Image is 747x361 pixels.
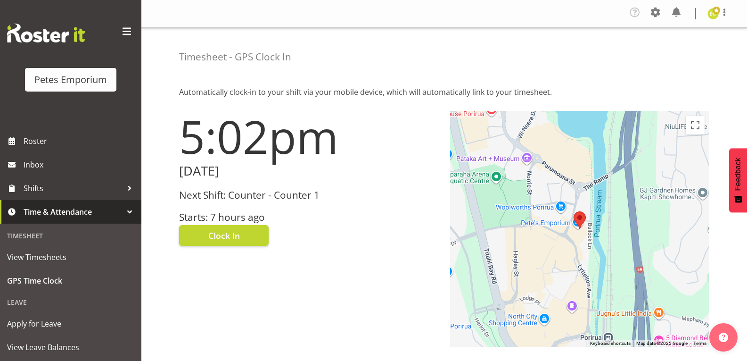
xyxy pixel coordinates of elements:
h3: Next Shift: Counter - Counter 1 [179,190,439,201]
a: View Leave Balances [2,336,139,359]
h2: [DATE] [179,164,439,178]
a: Terms (opens in new tab) [693,341,706,346]
h4: Timesheet - GPS Clock In [179,51,291,62]
img: Rosterit website logo [7,24,85,42]
span: View Timesheets [7,250,134,264]
div: Petes Emporium [34,73,107,87]
button: Toggle fullscreen view [686,116,705,134]
span: Time & Attendance [24,205,123,219]
div: Timesheet [2,226,139,245]
a: Open this area in Google Maps (opens a new window) [452,335,484,347]
img: emma-croft7499.jpg [707,8,719,19]
a: Apply for Leave [2,312,139,336]
button: Clock In [179,225,269,246]
a: GPS Time Clock [2,269,139,293]
button: Feedback - Show survey [729,148,747,212]
img: help-xxl-2.png [719,333,728,342]
span: Apply for Leave [7,317,134,331]
h3: Starts: 7 hours ago [179,212,439,223]
span: GPS Time Clock [7,274,134,288]
span: View Leave Balances [7,340,134,354]
h1: 5:02pm [179,111,439,162]
span: Map data ©2025 Google [636,341,688,346]
button: Keyboard shortcuts [590,340,631,347]
span: Shifts [24,181,123,195]
span: Inbox [24,158,137,172]
div: Leave [2,293,139,312]
span: Roster [24,134,137,148]
img: Google [452,335,484,347]
span: Feedback [734,158,742,191]
span: Clock In [208,229,240,242]
a: View Timesheets [2,245,139,269]
p: Automatically clock-in to your shift via your mobile device, which will automatically link to you... [179,86,709,98]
